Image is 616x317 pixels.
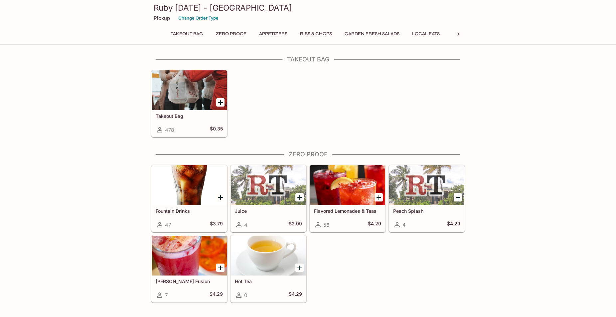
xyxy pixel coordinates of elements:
[310,165,385,232] a: Flavored Lemonades & Teas56$4.29
[454,193,462,201] button: Add Peach Splash
[216,98,225,107] button: Add Takeout Bag
[156,208,223,214] h5: Fountain Drinks
[151,235,227,302] a: [PERSON_NAME] Fusion7$4.29
[408,29,443,39] button: Local Eats
[216,264,225,272] button: Add Berry Fusion
[175,13,222,23] button: Change Order Type
[310,165,385,205] div: Flavored Lemonades & Teas
[151,56,465,63] h4: Takeout Bag
[152,165,227,205] div: Fountain Drinks
[210,221,223,229] h5: $3.79
[156,278,223,284] h5: [PERSON_NAME] Fusion
[216,193,225,201] button: Add Fountain Drinks
[323,222,329,228] span: 56
[235,278,302,284] h5: Hot Tea
[393,208,460,214] h5: Peach Splash
[210,126,223,134] h5: $0.35
[295,264,304,272] button: Add Hot Tea
[231,165,306,205] div: Juice
[289,291,302,299] h5: $4.29
[402,222,406,228] span: 4
[447,221,460,229] h5: $4.29
[341,29,403,39] button: Garden Fresh Salads
[154,15,170,21] p: Pickup
[151,151,465,158] h4: Zero Proof
[449,29,479,39] button: Chicken
[152,236,227,276] div: Berry Fusion
[295,193,304,201] button: Add Juice
[165,222,171,228] span: 47
[156,113,223,119] h5: Takeout Bag
[212,29,250,39] button: Zero Proof
[314,208,381,214] h5: Flavored Lemonades & Teas
[244,292,247,298] span: 0
[152,70,227,110] div: Takeout Bag
[151,70,227,137] a: Takeout Bag478$0.35
[389,165,465,232] a: Peach Splash4$4.29
[368,221,381,229] h5: $4.29
[231,235,306,302] a: Hot Tea0$4.29
[289,221,302,229] h5: $2.99
[165,292,168,298] span: 7
[231,165,306,232] a: Juice4$2.99
[235,208,302,214] h5: Juice
[165,127,174,133] span: 478
[244,222,247,228] span: 4
[167,29,207,39] button: Takeout Bag
[151,165,227,232] a: Fountain Drinks47$3.79
[296,29,336,39] button: Ribs & Chops
[255,29,291,39] button: Appetizers
[389,165,464,205] div: Peach Splash
[375,193,383,201] button: Add Flavored Lemonades & Teas
[231,236,306,276] div: Hot Tea
[154,3,462,13] h3: Ruby [DATE] - [GEOGRAPHIC_DATA]
[210,291,223,299] h5: $4.29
